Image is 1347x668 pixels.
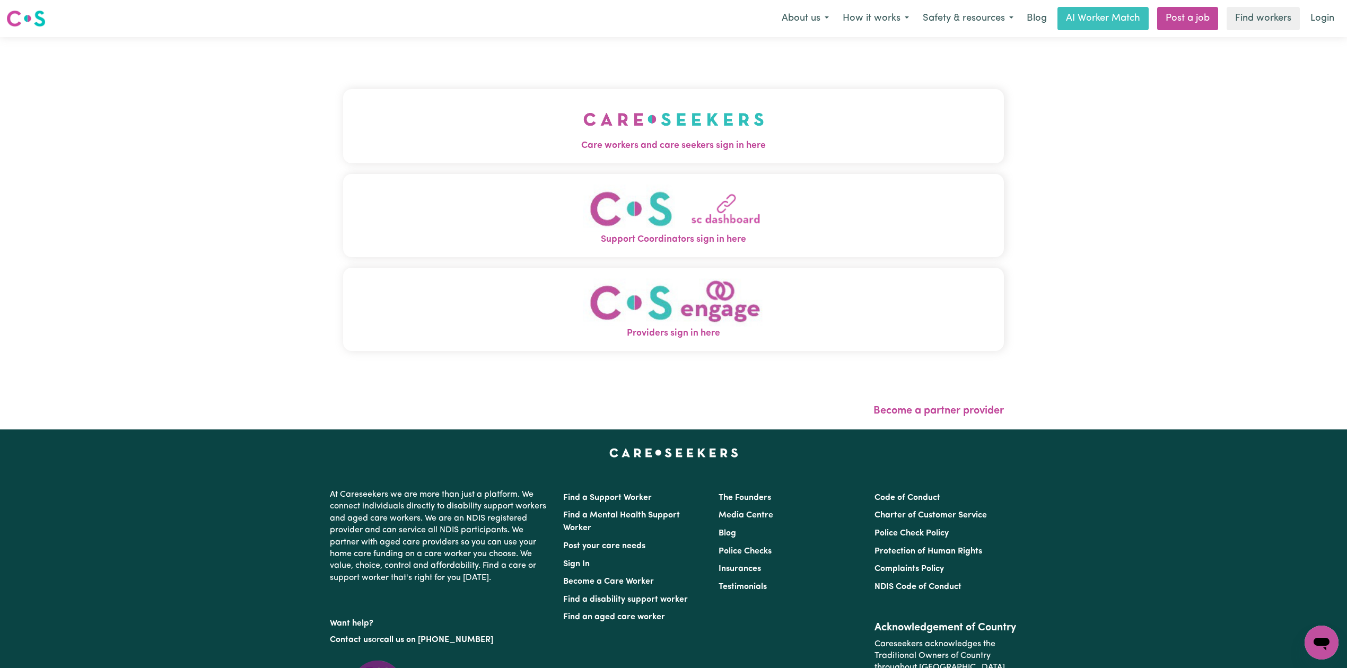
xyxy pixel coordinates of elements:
a: Find a Support Worker [563,494,652,502]
button: Care workers and care seekers sign in here [343,89,1004,163]
button: How it works [836,7,916,30]
a: Become a Care Worker [563,577,654,586]
a: NDIS Code of Conduct [874,583,961,591]
a: call us on [PHONE_NUMBER] [380,636,493,644]
p: At Careseekers we are more than just a platform. We connect individuals directly to disability su... [330,485,550,588]
a: Media Centre [719,511,773,520]
button: Providers sign in here [343,268,1004,351]
a: Post your care needs [563,542,645,550]
a: Login [1304,7,1341,30]
a: Careseekers logo [6,6,46,31]
span: Support Coordinators sign in here [343,233,1004,247]
a: Protection of Human Rights [874,547,982,556]
a: Insurances [719,565,761,573]
a: Blog [719,529,736,538]
a: Charter of Customer Service [874,511,987,520]
a: Careseekers home page [609,449,738,457]
a: Testimonials [719,583,767,591]
p: or [330,630,550,650]
a: Complaints Policy [874,565,944,573]
a: Find a disability support worker [563,595,688,604]
span: Providers sign in here [343,327,1004,340]
a: Police Check Policy [874,529,949,538]
a: Code of Conduct [874,494,940,502]
a: Blog [1020,7,1053,30]
a: Find a Mental Health Support Worker [563,511,680,532]
a: Sign In [563,560,590,568]
button: Support Coordinators sign in here [343,174,1004,257]
a: Find an aged care worker [563,613,665,621]
a: Post a job [1157,7,1218,30]
a: The Founders [719,494,771,502]
button: Safety & resources [916,7,1020,30]
img: Careseekers logo [6,9,46,28]
a: Police Checks [719,547,772,556]
a: Become a partner provider [873,406,1004,416]
button: About us [775,7,836,30]
span: Care workers and care seekers sign in here [343,139,1004,153]
a: Find workers [1227,7,1300,30]
p: Want help? [330,613,550,629]
a: AI Worker Match [1057,7,1149,30]
h2: Acknowledgement of Country [874,621,1017,634]
a: Contact us [330,636,372,644]
iframe: Button to launch messaging window [1305,626,1339,660]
